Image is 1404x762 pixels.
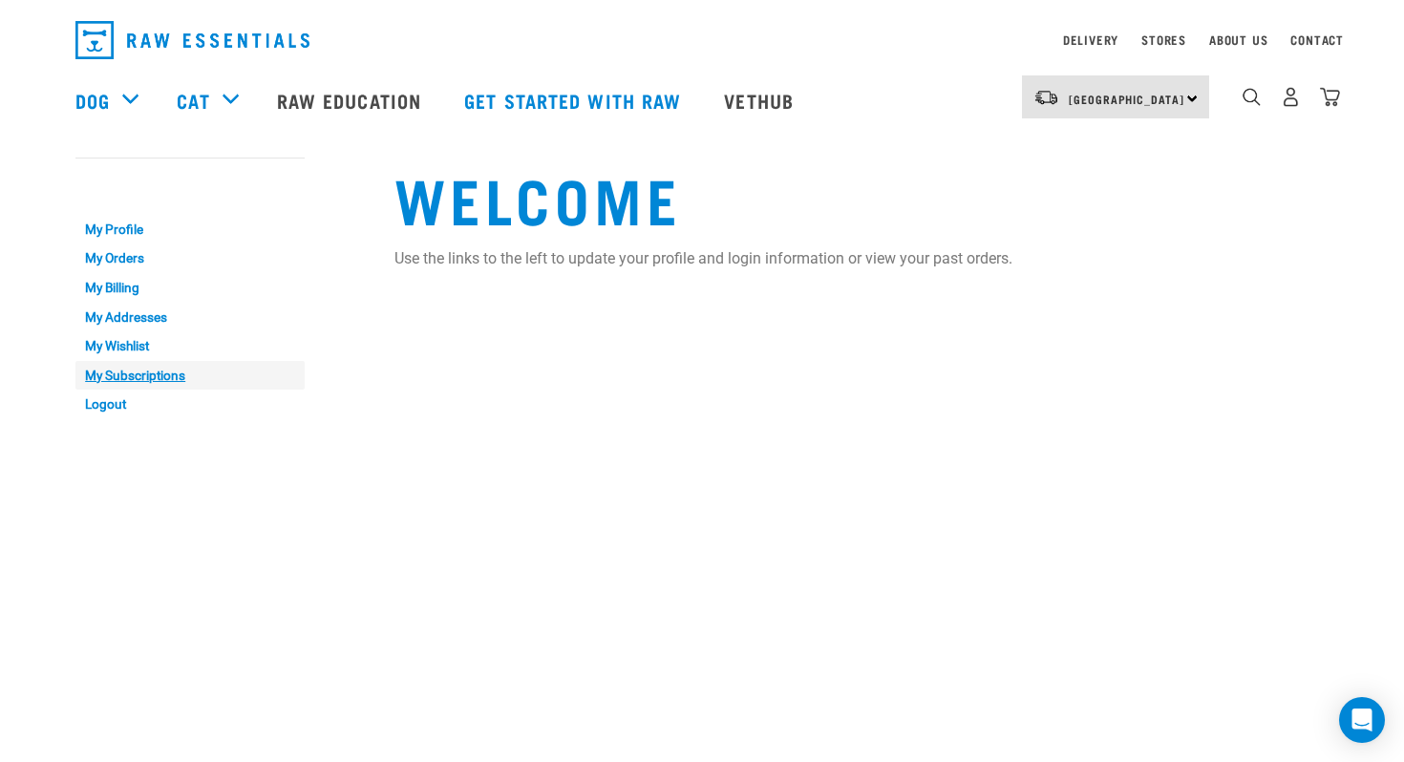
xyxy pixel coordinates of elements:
[1033,89,1059,106] img: van-moving.png
[177,86,209,115] a: Cat
[445,62,705,138] a: Get started with Raw
[75,331,305,361] a: My Wishlist
[258,62,445,138] a: Raw Education
[1339,697,1385,743] div: Open Intercom Messenger
[75,215,305,244] a: My Profile
[75,21,309,59] img: Raw Essentials Logo
[1243,88,1261,106] img: home-icon-1@2x.png
[75,86,110,115] a: Dog
[1290,36,1344,43] a: Contact
[1063,36,1118,43] a: Delivery
[75,303,305,332] a: My Addresses
[75,390,305,419] a: Logout
[75,273,305,303] a: My Billing
[75,244,305,274] a: My Orders
[1320,87,1340,107] img: home-icon@2x.png
[1141,36,1186,43] a: Stores
[394,247,1329,270] p: Use the links to the left to update your profile and login information or view your past orders.
[75,177,168,185] a: My Account
[1069,95,1184,102] span: [GEOGRAPHIC_DATA]
[1209,36,1267,43] a: About Us
[1281,87,1301,107] img: user.png
[60,13,1344,67] nav: dropdown navigation
[394,163,1329,232] h1: Welcome
[705,62,818,138] a: Vethub
[75,361,305,391] a: My Subscriptions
